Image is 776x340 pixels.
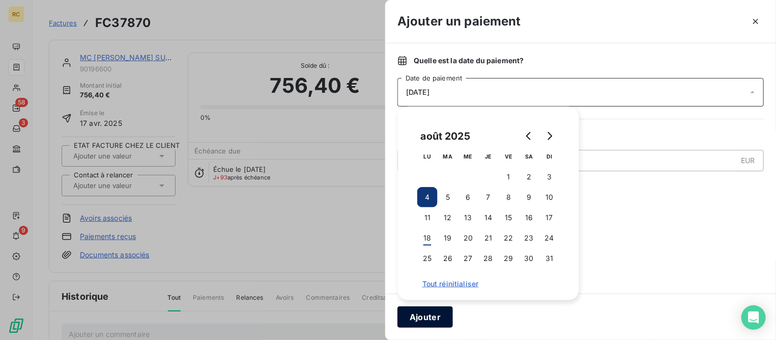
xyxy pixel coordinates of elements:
button: 16 [519,207,539,228]
button: 7 [478,187,499,207]
th: mercredi [458,146,478,167]
button: 6 [458,187,478,207]
button: 10 [539,187,560,207]
button: 26 [438,248,458,269]
button: 14 [478,207,499,228]
div: Open Intercom Messenger [741,305,766,330]
button: 22 [499,228,519,248]
button: Go to next month [539,126,560,146]
button: 25 [417,248,438,269]
button: Go to previous month [519,126,539,146]
th: mardi [438,146,458,167]
button: 20 [458,228,478,248]
button: 8 [499,187,519,207]
h3: Ajouter un paiement [397,12,521,31]
button: 15 [499,207,519,228]
button: 29 [499,248,519,269]
button: 2 [519,167,539,187]
button: 17 [539,207,560,228]
span: [DATE] [406,88,429,96]
span: Nouveau solde dû : [397,179,764,190]
th: dimanche [539,146,560,167]
button: 1 [499,167,519,187]
span: Quelle est la date du paiement ? [414,56,524,66]
button: 19 [438,228,458,248]
button: 30 [519,248,539,269]
span: Tout réinitialiser [422,280,555,288]
th: lundi [417,146,438,167]
th: samedi [519,146,539,167]
button: 28 [478,248,499,269]
button: 31 [539,248,560,269]
div: août 2025 [417,128,474,144]
th: vendredi [499,146,519,167]
button: 23 [519,228,539,248]
button: 3 [539,167,560,187]
button: 11 [417,207,438,228]
button: 27 [458,248,478,269]
button: 5 [438,187,458,207]
button: 18 [417,228,438,248]
button: 13 [458,207,478,228]
button: 24 [539,228,560,248]
button: 21 [478,228,499,248]
button: 9 [519,187,539,207]
button: 4 [417,187,438,207]
th: jeudi [478,146,499,167]
button: Ajouter [397,306,453,328]
button: 12 [438,207,458,228]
